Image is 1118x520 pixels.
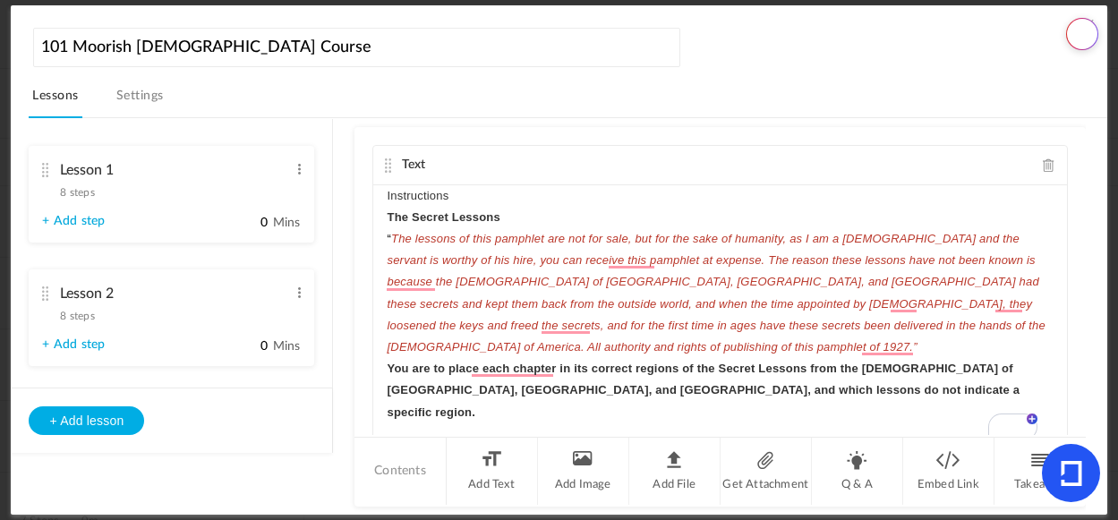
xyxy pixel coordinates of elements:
li: Add Image [538,438,629,505]
li: Add Text [447,438,538,505]
a: + Add step [42,214,105,229]
span: Mins [273,217,301,229]
li: Get Attachment [721,438,812,505]
span: 8 steps [60,187,94,198]
p: Instructions [387,185,1053,207]
span: Text [402,158,425,171]
button: + Add lesson [29,406,144,435]
li: Embed Link [903,438,994,505]
span: 8 steps [60,311,94,321]
a: Settings [113,84,167,118]
li: Q & A [812,438,903,505]
span: “ [387,232,391,245]
strong: The Secret Lessons [387,210,499,224]
strong: You are to place each chapter in its correct regions of the Secret Lessons from the [DEMOGRAPHIC_... [387,362,1023,418]
li: Takeaway [994,438,1086,505]
a: Lessons [29,84,81,118]
li: Add File [629,438,721,505]
a: + Add step [42,337,105,353]
span: Mins [273,340,301,353]
li: Contents [354,438,446,505]
input: Mins [224,338,269,355]
input: Mins [224,215,269,232]
em: The lessons of this pamphlet are not for sale, but for the sake of humanity, as I am a [DEMOGRAPH... [387,232,1048,354]
div: To enrich screen reader interactions, please activate Accessibility in Grammarly extension settings [373,185,1066,454]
